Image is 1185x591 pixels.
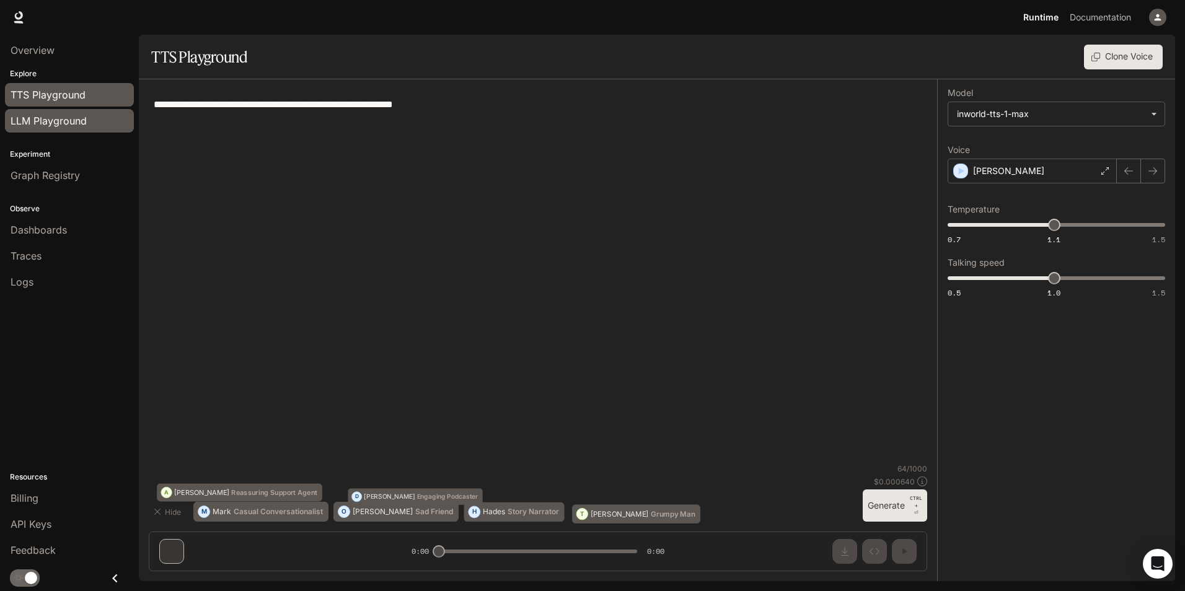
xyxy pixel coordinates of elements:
[1152,234,1165,245] span: 1.5
[161,483,171,501] div: A
[577,504,588,523] div: T
[213,508,231,515] p: Mark
[910,494,922,517] p: ⏎
[508,508,559,515] p: Story Narrator
[151,45,247,69] h1: TTS Playground
[957,108,1145,120] div: inworld-tts-1-max
[973,165,1044,177] p: [PERSON_NAME]
[193,502,328,522] button: MMarkCasual Conversationalist
[651,510,695,518] p: Grumpy Man
[910,494,922,509] p: CTRL +
[874,476,915,487] p: $ 0.000640
[364,494,415,500] p: [PERSON_NAME]
[1070,10,1131,25] span: Documentation
[948,89,973,97] p: Model
[1152,287,1165,298] span: 1.5
[231,489,317,496] p: Reassuring Support Agent
[948,205,1000,214] p: Temperature
[348,488,482,505] button: D[PERSON_NAME]Engaging Podcaster
[417,494,478,500] p: Engaging Podcaster
[1143,549,1173,579] div: Open Intercom Messenger
[333,502,459,522] button: O[PERSON_NAME]Sad Friend
[352,488,361,505] div: D
[1065,5,1140,30] a: Documentation
[464,502,564,522] button: HHadesStory Narrator
[1018,5,1064,30] a: Runtime
[897,463,927,474] p: 64 / 1000
[234,508,323,515] p: Casual Conversationalist
[948,258,1005,267] p: Talking speed
[1047,287,1060,298] span: 1.0
[863,489,927,522] button: GenerateCTRL +⏎
[469,502,480,522] div: H
[1084,45,1163,69] button: Clone Voice
[157,483,322,501] button: A[PERSON_NAME]Reassuring Support Agent
[415,508,453,515] p: Sad Friend
[948,102,1165,126] div: inworld-tts-1-max
[591,510,648,518] p: [PERSON_NAME]
[353,508,413,515] p: [PERSON_NAME]
[198,502,209,522] div: M
[174,489,229,496] p: [PERSON_NAME]
[483,508,505,515] p: Hades
[948,287,961,298] span: 0.5
[572,504,700,523] button: T[PERSON_NAME]Grumpy Man
[1023,10,1059,25] span: Runtime
[149,502,188,522] button: Hide
[948,146,970,154] p: Voice
[948,234,961,245] span: 0.7
[1047,234,1060,245] span: 1.1
[338,502,350,522] div: O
